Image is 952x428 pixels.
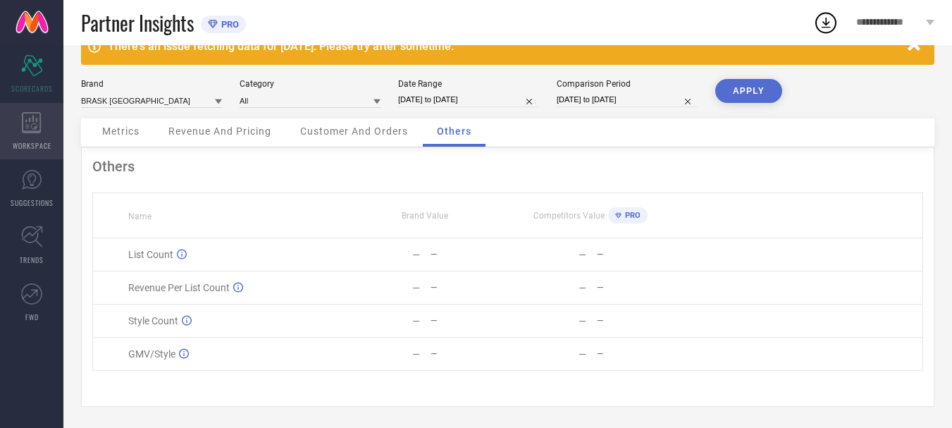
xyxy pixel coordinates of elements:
[300,126,408,137] span: Customer And Orders
[557,79,698,89] div: Comparison Period
[579,282,586,293] div: —
[597,250,673,259] div: —
[412,249,420,260] div: —
[218,19,239,30] span: PRO
[128,315,178,326] span: Style Count
[13,140,51,151] span: WORKSPACE
[92,158,923,175] div: Others
[240,79,381,89] div: Category
[431,349,507,359] div: —
[431,283,507,293] div: —
[437,126,471,137] span: Others
[579,348,586,360] div: —
[557,92,698,107] input: Select comparison period
[398,79,539,89] div: Date Range
[25,312,39,322] span: FWD
[597,316,673,326] div: —
[813,10,839,35] div: Open download list
[81,8,194,37] span: Partner Insights
[412,282,420,293] div: —
[412,315,420,326] div: —
[108,39,901,53] div: There's an issue fetching data for [DATE]. Please try after sometime.
[715,79,782,103] button: APPLY
[20,255,44,265] span: TRENDS
[11,83,53,94] span: SCORECARDS
[102,126,140,137] span: Metrics
[533,211,605,221] span: Competitors Value
[579,315,586,326] div: —
[81,79,222,89] div: Brand
[597,349,673,359] div: —
[431,250,507,259] div: —
[622,211,641,220] span: PRO
[579,249,586,260] div: —
[128,282,230,293] span: Revenue Per List Count
[402,211,448,221] span: Brand Value
[398,92,539,107] input: Select date range
[431,316,507,326] div: —
[128,348,175,360] span: GMV/Style
[128,212,152,221] span: Name
[597,283,673,293] div: —
[412,348,420,360] div: —
[11,197,54,208] span: SUGGESTIONS
[168,126,271,137] span: Revenue And Pricing
[128,249,173,260] span: List Count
